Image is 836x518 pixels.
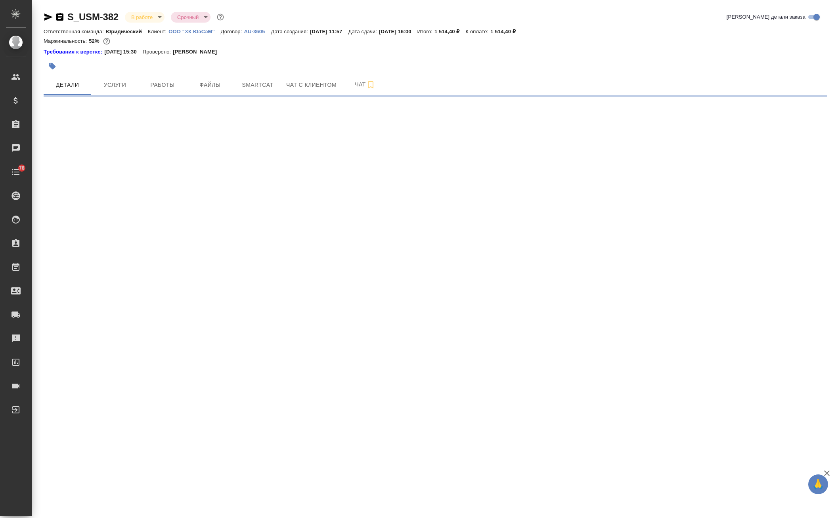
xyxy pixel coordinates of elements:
span: Услуги [96,80,134,90]
p: Договор: [221,29,244,34]
div: Нажми, чтобы открыть папку с инструкцией [44,48,104,56]
p: К оплате: [466,29,491,34]
div: В работе [125,12,165,23]
span: Детали [48,80,86,90]
p: AU-3605 [244,29,271,34]
p: ООО "ХК ЮэСэМ" [168,29,220,34]
span: Чат [346,80,384,90]
p: [PERSON_NAME] [173,48,223,56]
span: Работы [143,80,182,90]
span: 78 [14,164,29,172]
button: В работе [129,14,155,21]
p: Итого: [417,29,434,34]
span: Smartcat [239,80,277,90]
p: Дата сдачи: [348,29,379,34]
p: 52% [89,38,101,44]
p: Ответственная команда: [44,29,106,34]
span: Файлы [191,80,229,90]
p: Проверено: [143,48,173,56]
a: AU-3605 [244,28,271,34]
a: S_USM-382 [67,11,119,22]
button: Скопировать ссылку [55,12,65,22]
button: Доп статусы указывают на важность/срочность заказа [215,12,226,22]
p: 1 514,40 ₽ [490,29,522,34]
a: 78 [2,162,30,182]
div: В работе [171,12,210,23]
span: 🙏 [811,476,825,493]
p: 1 514,40 ₽ [434,29,466,34]
span: Чат с клиентом [286,80,337,90]
button: 600.00 RUB; [101,36,112,46]
button: 🙏 [808,474,828,494]
p: Юридический [106,29,148,34]
p: Маржинальность: [44,38,89,44]
svg: Подписаться [366,80,375,90]
p: [DATE] 11:57 [310,29,348,34]
p: [DATE] 15:30 [104,48,143,56]
a: ООО "ХК ЮэСэМ" [168,28,220,34]
p: Дата создания: [271,29,310,34]
a: Требования к верстке: [44,48,104,56]
button: Срочный [175,14,201,21]
span: [PERSON_NAME] детали заказа [727,13,805,21]
button: Добавить тэг [44,57,61,75]
button: Скопировать ссылку для ЯМессенджера [44,12,53,22]
p: Клиент: [148,29,168,34]
p: [DATE] 16:00 [379,29,417,34]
